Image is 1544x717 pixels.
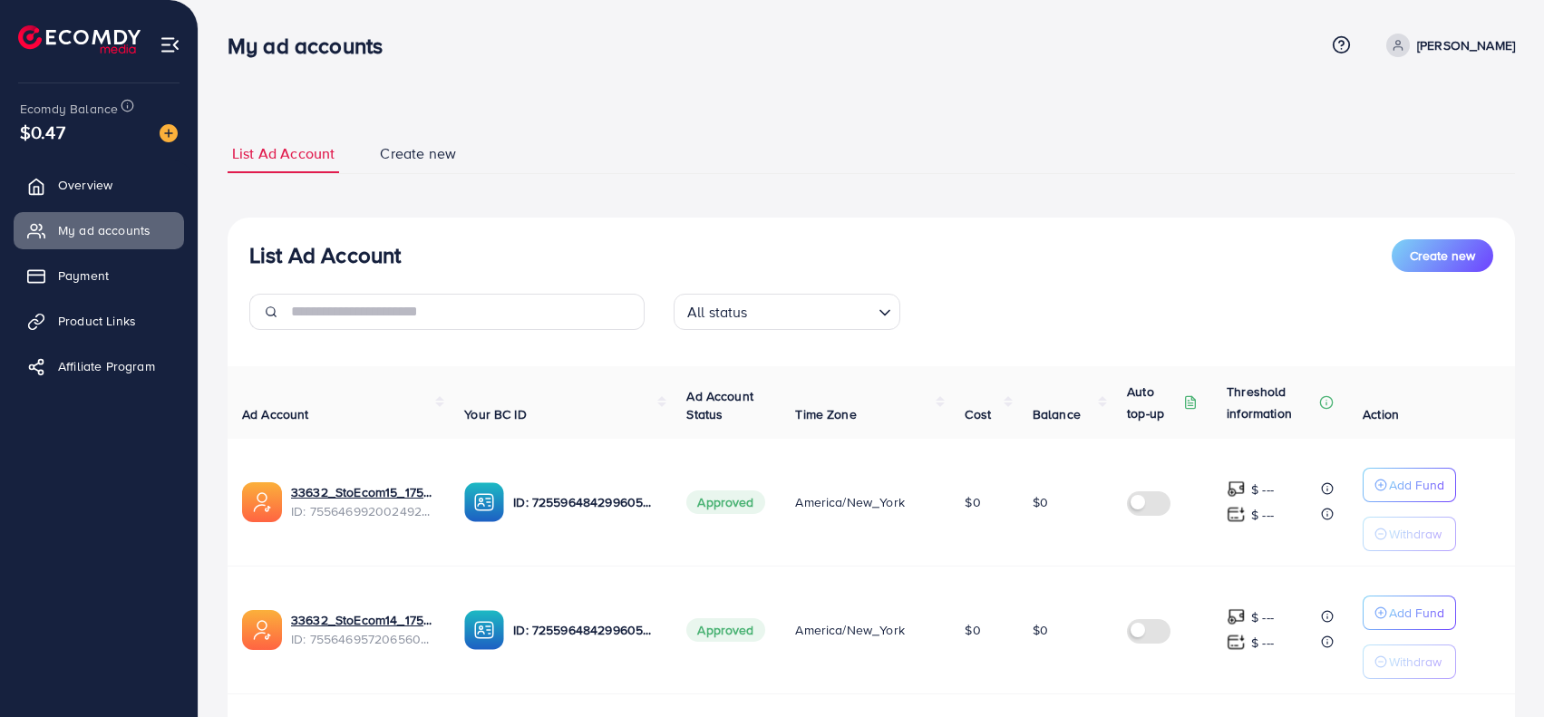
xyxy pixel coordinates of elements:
button: Withdraw [1363,517,1456,551]
p: $ --- [1251,504,1274,526]
span: List Ad Account [232,143,335,164]
span: Your BC ID [464,405,527,423]
span: America/New_York [795,493,905,511]
div: <span class='underline'>33632_StoEcom14_1759377763347</span></br>7556469572065607696 [291,611,435,648]
span: $0 [965,493,980,511]
button: Withdraw [1363,644,1456,679]
p: ID: 7255964842996056065 [513,619,657,641]
a: 33632_StoEcom14_1759377763347 [291,611,435,629]
span: Time Zone [795,405,856,423]
span: Approved [686,490,764,514]
p: Add Fund [1389,602,1444,624]
span: All status [684,299,752,325]
span: My ad accounts [58,221,151,239]
a: Payment [14,257,184,294]
span: $0 [965,621,980,639]
span: Create new [380,143,456,164]
img: logo [18,25,141,53]
span: Create new [1410,247,1475,265]
p: $ --- [1251,606,1274,628]
img: ic-ba-acc.ded83a64.svg [464,482,504,522]
span: Affiliate Program [58,357,155,375]
a: Overview [14,167,184,203]
h3: List Ad Account [249,242,401,268]
a: 33632_StoEcom15_1759377802152 [291,483,435,501]
button: Create new [1392,239,1493,272]
img: top-up amount [1227,607,1246,626]
a: My ad accounts [14,212,184,248]
span: Product Links [58,312,136,330]
p: $ --- [1251,632,1274,654]
a: Product Links [14,303,184,339]
p: Add Fund [1389,474,1444,496]
span: Ad Account Status [686,387,753,423]
span: America/New_York [795,621,905,639]
span: Cost [965,405,991,423]
span: $0.47 [20,119,65,145]
p: [PERSON_NAME] [1417,34,1515,56]
div: <span class='underline'>33632_StoEcom15_1759377802152</span></br>7556469920024920081 [291,483,435,520]
p: Withdraw [1389,651,1442,673]
input: Search for option [753,296,871,325]
span: ID: 7556469920024920081 [291,502,435,520]
a: Affiliate Program [14,348,184,384]
iframe: Chat [1467,635,1530,703]
p: Threshold information [1227,381,1316,424]
span: Action [1363,405,1399,423]
span: Ad Account [242,405,309,423]
span: $0 [1033,621,1048,639]
p: Withdraw [1389,523,1442,545]
span: ID: 7556469572065607696 [291,630,435,648]
span: Overview [58,176,112,194]
span: Ecomdy Balance [20,100,118,118]
img: menu [160,34,180,55]
button: Add Fund [1363,468,1456,502]
span: Approved [686,618,764,642]
h3: My ad accounts [228,33,397,59]
img: top-up amount [1227,633,1246,652]
img: image [160,124,178,142]
span: Payment [58,266,109,285]
span: Balance [1033,405,1081,423]
p: Auto top-up [1127,381,1180,424]
img: ic-ads-acc.e4c84228.svg [242,610,282,650]
img: top-up amount [1227,480,1246,499]
p: $ --- [1251,479,1274,500]
span: $0 [1033,493,1048,511]
img: top-up amount [1227,505,1246,524]
button: Add Fund [1363,596,1456,630]
a: [PERSON_NAME] [1379,34,1515,57]
div: Search for option [674,294,900,330]
p: ID: 7255964842996056065 [513,491,657,513]
img: ic-ads-acc.e4c84228.svg [242,482,282,522]
img: ic-ba-acc.ded83a64.svg [464,610,504,650]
